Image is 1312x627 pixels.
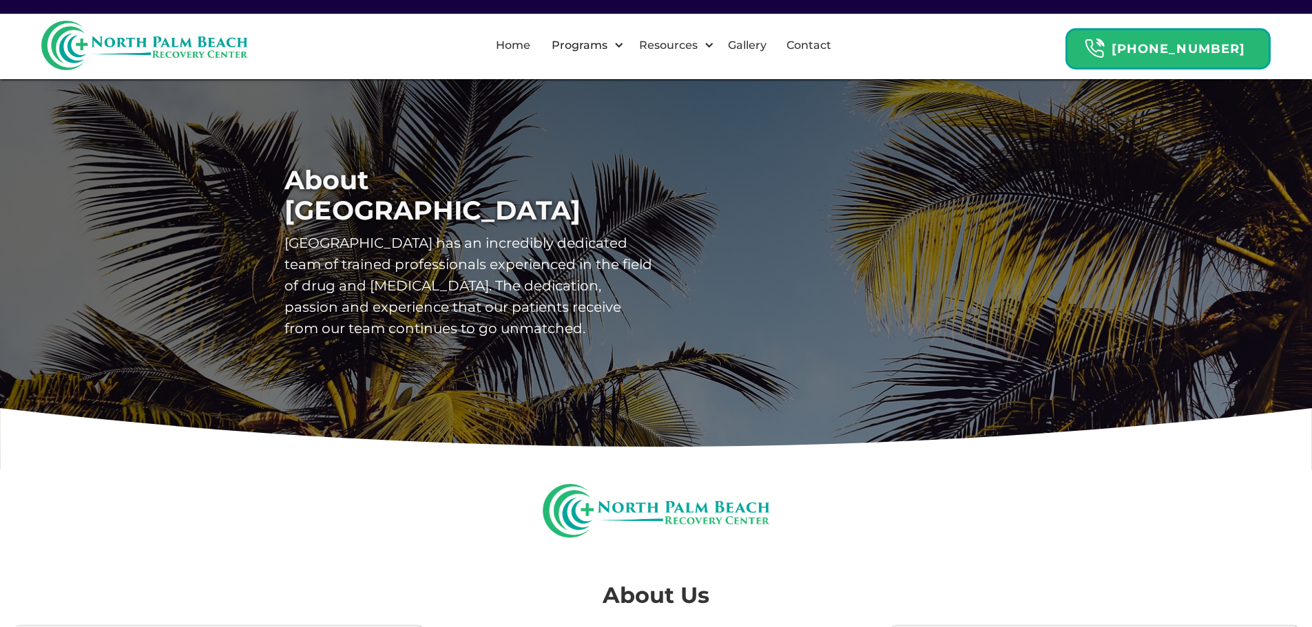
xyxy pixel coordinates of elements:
[636,37,701,54] div: Resources
[548,37,611,54] div: Programs
[1065,21,1271,70] a: Header Calendar Icons[PHONE_NUMBER]
[627,23,718,67] div: Resources
[284,165,656,226] h1: About [GEOGRAPHIC_DATA]
[778,23,840,67] a: Contact
[540,23,627,67] div: Programs
[1084,38,1105,59] img: Header Calendar Icons
[1112,41,1245,56] strong: [PHONE_NUMBER]
[28,579,1284,612] h2: About Us
[488,23,539,67] a: Home
[284,233,656,339] p: [GEOGRAPHIC_DATA] has an incredibly dedicated team of trained professionals experienced in the fi...
[720,23,775,67] a: Gallery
